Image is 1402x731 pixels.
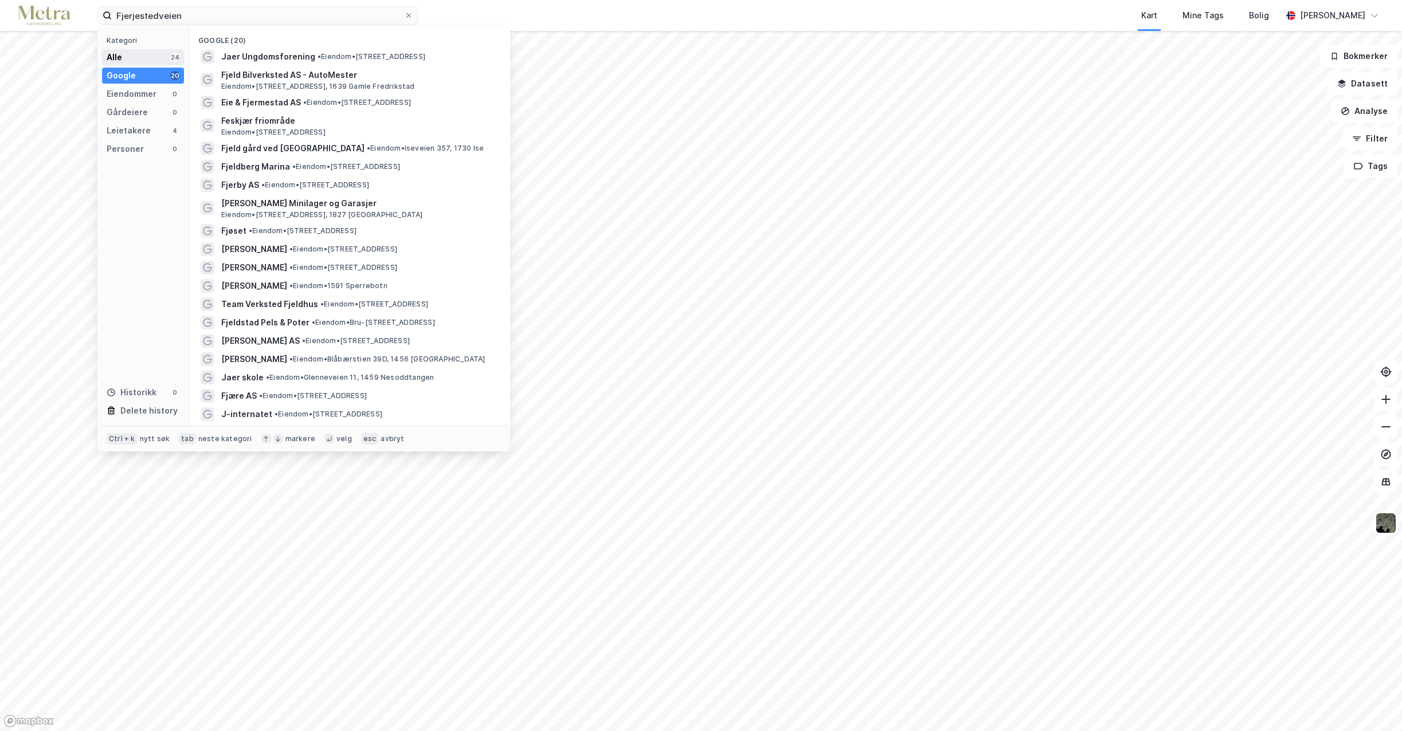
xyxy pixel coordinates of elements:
span: • [292,162,296,171]
div: 0 [170,108,179,117]
span: Eiendom • [STREET_ADDRESS] [275,410,382,419]
span: J-internatet [221,407,272,421]
button: Bokmerker [1320,45,1397,68]
span: [PERSON_NAME] [221,261,287,274]
button: Analyse [1331,100,1397,123]
span: [PERSON_NAME] AS [221,334,300,348]
span: Jaer skole [221,371,264,384]
div: tab [179,433,196,445]
span: • [266,373,269,382]
img: 9k= [1375,512,1397,534]
span: Eiendom • [STREET_ADDRESS] [320,300,428,309]
div: neste kategori [198,434,252,443]
div: avbryt [381,434,404,443]
div: Mine Tags [1182,9,1224,22]
span: Eiendom • Glenneveien 11, 1459 Nesoddtangen [266,373,434,382]
div: Bolig [1249,9,1269,22]
div: Gårdeiere [107,105,148,119]
span: • [275,410,278,418]
span: • [320,300,324,308]
div: 0 [170,388,179,397]
span: Eiendom • Bru-[STREET_ADDRESS] [312,318,435,327]
iframe: Chat Widget [1345,676,1402,731]
div: velg [336,434,352,443]
span: Fjære AS [221,389,257,403]
span: Eiendom • [STREET_ADDRESS], 1639 Gamle Fredrikstad [221,82,415,91]
span: • [289,355,293,363]
span: Fjeld Bilverksted AS - AutoMester [221,68,496,82]
span: Eiendom • Iseveien 357, 1730 Ise [367,144,484,153]
div: 0 [170,89,179,99]
span: • [261,180,265,189]
span: • [367,144,370,152]
button: Datasett [1327,72,1397,95]
div: nytt søk [140,434,170,443]
span: [PERSON_NAME] Minilager og Garasjer [221,196,496,210]
span: • [302,336,306,345]
span: Eiendom • [STREET_ADDRESS] [259,391,367,400]
span: [PERSON_NAME] [221,352,287,366]
span: • [289,263,293,272]
span: [PERSON_NAME] [221,242,287,256]
button: Tags [1344,155,1397,178]
div: 20 [170,71,179,80]
span: Eiendom • [STREET_ADDRESS] [318,52,425,61]
div: Kategori [107,36,184,45]
div: Leietakere [107,124,151,137]
div: Historikk [107,386,156,399]
input: Søk på adresse, matrikkel, gårdeiere, leietakere eller personer [112,7,404,24]
div: [PERSON_NAME] [1300,9,1365,22]
div: Eiendommer [107,87,156,101]
a: Mapbox homepage [3,714,54,728]
span: • [318,52,321,61]
span: Feskjær friområde [221,114,496,128]
button: Filter [1342,127,1397,150]
div: 24 [170,53,179,62]
div: esc [361,433,379,445]
span: Eiendom • [STREET_ADDRESS] [303,98,411,107]
span: Eiendom • Blåbærstien 39D, 1456 [GEOGRAPHIC_DATA] [289,355,485,364]
span: Eiendom • [STREET_ADDRESS] [289,245,397,254]
span: • [289,245,293,253]
span: Fjeldberg Marina [221,160,290,174]
div: Kontrollprogram for chat [1345,676,1402,731]
div: Alle [107,50,122,64]
div: Google [107,69,136,82]
span: • [289,281,293,290]
div: Delete history [120,404,178,418]
span: Eiendom • [STREET_ADDRESS] [261,180,369,190]
span: • [249,226,252,235]
span: Fjerby AS [221,178,259,192]
span: Eie & Fjermestad AS [221,96,301,109]
span: Team Verksted Fjeldhus [221,297,318,311]
div: Kart [1141,9,1157,22]
span: Eiendom • [STREET_ADDRESS] [302,336,410,345]
img: metra-logo.256734c3b2bbffee19d4.png [18,6,70,26]
span: Eiendom • [STREET_ADDRESS] [289,263,397,272]
div: markere [285,434,315,443]
span: Fjøset [221,224,246,238]
span: Eiendom • [STREET_ADDRESS], 1827 [GEOGRAPHIC_DATA] [221,210,423,219]
div: 4 [170,126,179,135]
span: Eiendom • [STREET_ADDRESS] [292,162,400,171]
div: Personer [107,142,144,156]
span: Jaer Ungdomsforening [221,50,315,64]
span: Eiendom • 1591 Sperrebotn [289,281,387,290]
span: • [312,318,315,327]
span: Eiendom • [STREET_ADDRESS] [249,226,357,235]
div: 0 [170,144,179,154]
span: Eiendom • [STREET_ADDRESS] [221,128,326,137]
span: Fjeldstad Pels & Poter [221,316,310,329]
span: • [259,391,263,400]
div: Ctrl + k [107,433,138,445]
span: • [303,98,307,107]
div: Google (20) [189,27,510,48]
span: Fjeld gård ved [GEOGRAPHIC_DATA] [221,142,365,155]
span: [PERSON_NAME] [221,279,287,293]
